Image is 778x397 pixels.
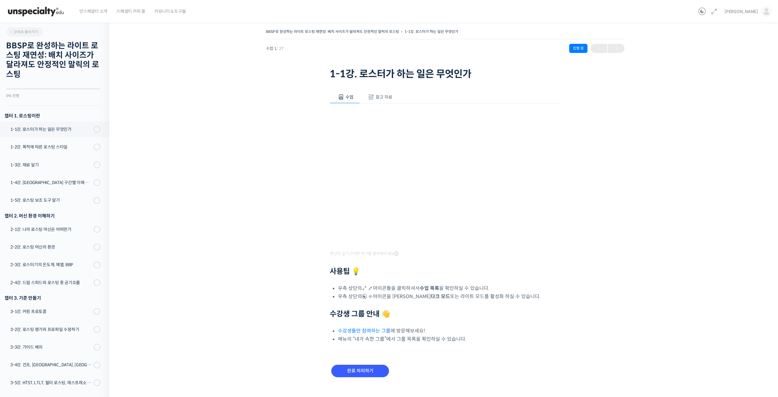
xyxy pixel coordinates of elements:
[10,279,92,286] div: 2-4강. 드럼 스피드와 로스팅 중 공기흐름
[331,365,389,377] input: 완료 처리하기
[330,267,360,276] strong: 사용팁 💡
[569,44,587,53] div: 진행 중
[6,94,100,98] div: 0% 진행
[10,144,92,150] div: 1-2강. 목적에 따른 로스팅 스타일
[330,309,390,319] strong: 수강생 그룹 안내 👋
[431,293,450,300] b: 다크 모드
[5,212,100,220] div: 챕터 2. 머신 환경 이해하기
[10,308,92,315] div: 3-1강. 커핑 프로토콜
[10,344,92,350] div: 3-3강. 가이드 배치
[338,327,561,335] li: 에 방문해보세요!
[346,94,353,100] span: 수업
[6,27,43,37] a: 강의로 돌아가기
[376,94,392,100] span: 참고 자료
[338,328,391,334] a: 수강생들만 참여하는 그룹
[725,9,758,14] span: [PERSON_NAME]
[420,285,439,291] b: 수업 목록
[266,47,284,50] span: 수업 1
[277,46,284,51] span: / 27
[266,29,399,34] a: BBSP로 완성하는 라이트 로스팅 재연성: 배치 사이즈가 달라져도 안정적인 말릭의 로스팅
[5,112,100,120] h3: 챕터 1. 로스팅이란
[9,30,38,34] span: 강의로 돌아가기
[10,226,92,233] div: 2-1강. 나의 로스팅 머신은 어떠한가
[10,126,92,133] div: 1-1강. 로스터가 하는 일은 무엇인가
[10,162,92,168] div: 1-3강. 재료 알기
[10,361,92,368] div: 3-4강. 건조, [GEOGRAPHIC_DATA], [GEOGRAPHIC_DATA] 구간의 화력 분배
[5,294,100,302] div: 챕터 3. 기준 만들기
[330,251,398,256] span: 영상이 끊기신다면 여기를 클릭해주세요
[338,292,561,301] li: 우측 상단의 아이콘을 [PERSON_NAME] 또는 라이트 모드를 활성화 하실 수 있습니다.
[10,197,92,204] div: 1-5강. 로스팅 보조 도구 알기
[404,29,458,34] a: 1-1강. 로스터가 하는 일은 무엇인가
[6,41,100,79] h2: BBSP로 완성하는 라이트 로스팅 재연성: 배치 사이즈가 달라져도 안정적인 말릭의 로스팅
[10,379,92,386] div: 3-5강. HTST, LTLT, 필터 로스팅, 에스프레소 로스팅
[10,261,92,268] div: 2-3강. 로스터기의 온도계, 예열, BBP
[330,68,561,80] h1: 1-1강. 로스터가 하는 일은 무엇인가
[10,326,92,333] div: 3-2강. 로스팅 평가와 프로파일 수정하기
[10,179,92,186] div: 1-4강. [GEOGRAPHIC_DATA] 구간별 이해와 용어
[338,284,561,292] li: 우측 상단의 아이콘들을 클릭하셔서 을 확인하실 수 있습니다.
[10,244,92,250] div: 2-2강. 로스팅 머신의 환경
[338,335,561,343] li: 메뉴의 “내가 속한 그룹”에서 그룹 목록을 확인하실 수 있습니다.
